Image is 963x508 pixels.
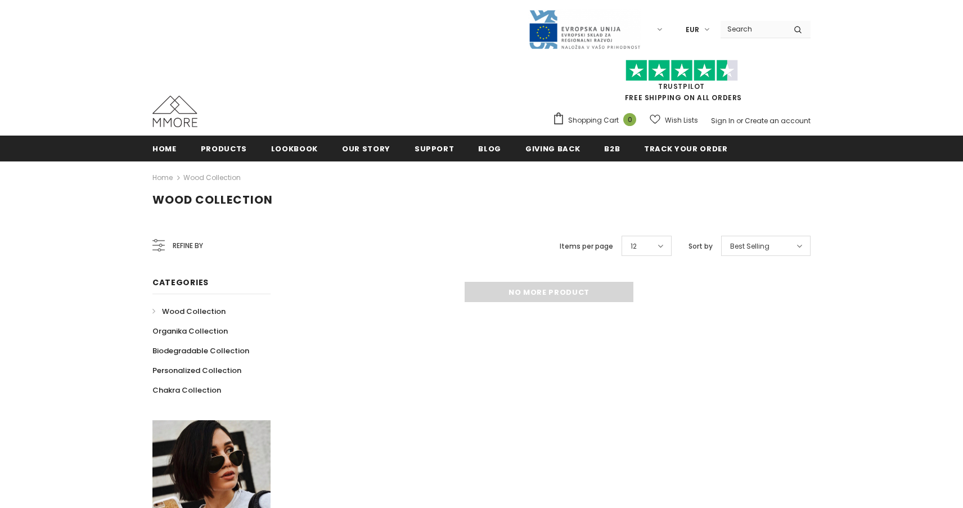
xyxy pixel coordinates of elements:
a: Organika Collection [152,321,228,341]
span: Home [152,143,177,154]
a: Giving back [525,136,580,161]
span: Best Selling [730,241,769,252]
label: Sort by [688,241,713,252]
span: Categories [152,277,209,288]
span: 0 [623,113,636,126]
a: Create an account [745,116,811,125]
span: Organika Collection [152,326,228,336]
a: Blog [478,136,501,161]
img: MMORE Cases [152,96,197,127]
span: FREE SHIPPING ON ALL ORDERS [552,65,811,102]
a: support [415,136,454,161]
a: Trustpilot [658,82,705,91]
a: Chakra Collection [152,380,221,400]
span: support [415,143,454,154]
span: Our Story [342,143,390,154]
a: Wood Collection [183,173,241,182]
span: EUR [686,24,699,35]
span: Giving back [525,143,580,154]
a: Shopping Cart 0 [552,112,642,129]
a: Home [152,136,177,161]
a: Wood Collection [152,302,226,321]
span: Chakra Collection [152,385,221,395]
a: Products [201,136,247,161]
span: Personalized Collection [152,365,241,376]
span: Track your order [644,143,727,154]
a: Personalized Collection [152,361,241,380]
span: Blog [478,143,501,154]
img: Trust Pilot Stars [625,60,738,82]
span: Wish Lists [665,115,698,126]
span: 12 [631,241,637,252]
a: Wish Lists [650,110,698,130]
a: B2B [604,136,620,161]
input: Search Site [721,21,785,37]
span: or [736,116,743,125]
a: Track your order [644,136,727,161]
img: Javni Razpis [528,9,641,50]
span: Biodegradable Collection [152,345,249,356]
a: Biodegradable Collection [152,341,249,361]
span: B2B [604,143,620,154]
span: Wood Collection [162,306,226,317]
a: Home [152,171,173,185]
span: Lookbook [271,143,318,154]
span: Wood Collection [152,192,273,208]
span: Refine by [173,240,203,252]
label: Items per page [560,241,613,252]
a: Lookbook [271,136,318,161]
a: Our Story [342,136,390,161]
span: Shopping Cart [568,115,619,126]
span: Products [201,143,247,154]
a: Sign In [711,116,735,125]
a: Javni Razpis [528,24,641,34]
